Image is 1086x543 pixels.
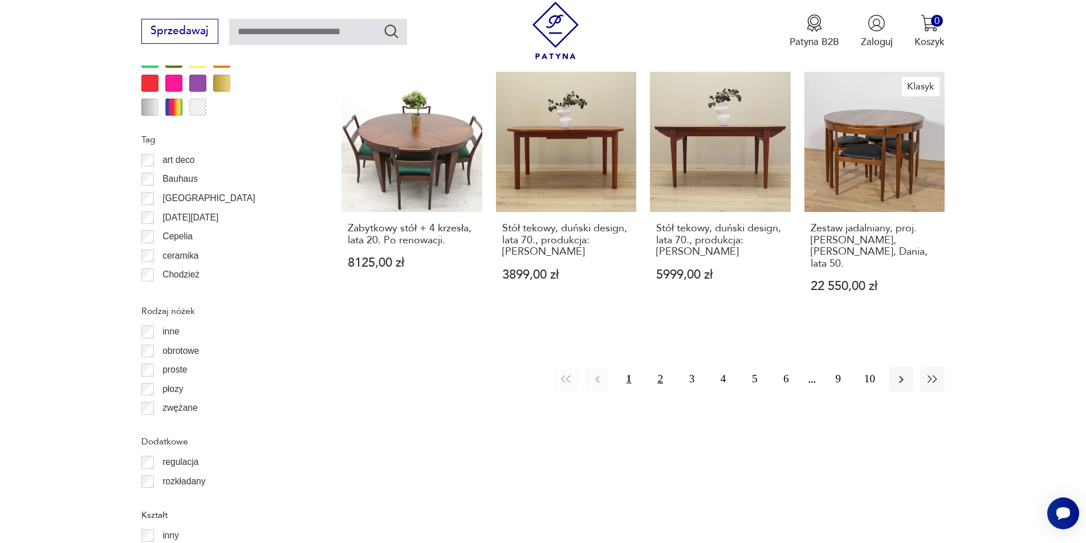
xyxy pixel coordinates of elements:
iframe: Smartsupp widget button [1047,497,1079,529]
a: Stół tekowy, duński design, lata 70., produkcja: DaniaStół tekowy, duński design, lata 70., produ... [650,72,791,319]
p: regulacja [162,455,198,469]
p: Tag [141,132,309,147]
p: 5999,00 zł [656,269,784,281]
button: 4 [711,367,735,391]
p: inny [162,528,179,543]
img: Ikona koszyka [921,14,938,32]
p: rozkładany [162,474,205,489]
img: Ikona medalu [806,14,823,32]
a: Zabytkowy stół + 4 krzesła, lata 20. Po renowacji.Zabytkowy stół + 4 krzesła, lata 20. Po renowac... [341,72,482,319]
h3: Zabytkowy stół + 4 krzesła, lata 20. Po renowacji. [348,223,476,246]
p: Zaloguj [861,35,893,48]
p: Kształt [141,508,309,522]
p: inne [162,324,179,339]
p: płozy [162,382,183,397]
p: 8125,00 zł [348,257,476,269]
button: Sprzedawaj [141,19,218,44]
p: [GEOGRAPHIC_DATA] [162,191,255,206]
p: proste [162,362,187,377]
p: obrotowe [162,344,199,358]
p: Dodatkowe [141,434,309,449]
p: 3899,00 zł [502,269,631,281]
h3: Stół tekowy, duński design, lata 70., produkcja: [PERSON_NAME] [502,223,631,258]
p: 22 550,00 zł [811,280,939,292]
button: 9 [826,367,851,391]
button: 2 [648,367,673,391]
button: Zaloguj [861,14,893,48]
button: 3 [680,367,704,391]
a: Ikona medaluPatyna B2B [790,14,839,48]
img: Ikonka użytkownika [868,14,885,32]
button: 1 [616,367,641,391]
p: Cepelia [162,229,193,244]
a: KlasykZestaw jadalniany, proj. H. Olsen, Frem Røjle, Dania, lata 50.Zestaw jadalniany, proj. [PER... [804,72,945,319]
p: Patyna B2B [790,35,839,48]
a: Stół tekowy, duński design, lata 70., produkcja: Farstrup MøblerStół tekowy, duński design, lata ... [496,72,637,319]
button: Szukaj [383,23,400,39]
button: 6 [774,367,798,391]
p: zwężane [162,401,198,415]
h3: Stół tekowy, duński design, lata 70., produkcja: [PERSON_NAME] [656,223,784,258]
p: Koszyk [914,35,945,48]
button: 5 [742,367,767,391]
button: Patyna B2B [790,14,839,48]
a: Sprzedawaj [141,27,218,36]
div: 0 [931,15,943,27]
img: Patyna - sklep z meblami i dekoracjami vintage [527,2,584,59]
p: Chodzież [162,267,200,282]
p: ceramika [162,248,198,263]
button: 10 [857,367,882,391]
p: [DATE][DATE] [162,210,218,225]
h3: Zestaw jadalniany, proj. [PERSON_NAME], [PERSON_NAME], Dania, lata 50. [811,223,939,270]
p: Rodzaj nóżek [141,304,309,319]
p: Ćmielów [162,287,197,301]
p: Bauhaus [162,172,198,186]
p: art deco [162,153,194,168]
button: 0Koszyk [914,14,945,48]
